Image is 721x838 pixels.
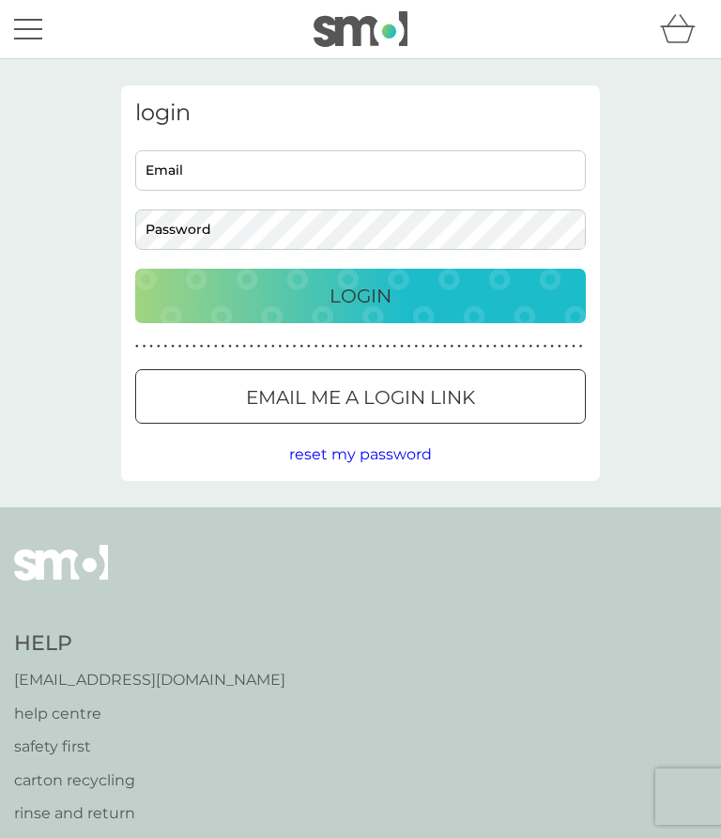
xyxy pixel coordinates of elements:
p: ● [192,342,196,351]
p: ● [307,342,311,351]
p: ● [149,342,153,351]
p: ● [314,342,318,351]
p: ● [143,342,146,351]
p: ● [508,342,512,351]
p: ● [550,342,554,351]
p: ● [493,342,497,351]
p: ● [293,342,297,351]
p: ● [400,342,404,351]
button: Email me a login link [135,369,586,424]
p: ● [451,342,454,351]
img: smol [14,545,108,609]
p: ● [250,342,253,351]
a: carton recycling [14,768,285,793]
a: safety first [14,735,285,759]
p: ● [386,342,390,351]
p: ● [414,342,418,351]
p: ● [336,342,340,351]
p: ● [565,342,569,351]
button: menu [14,11,42,47]
button: Login [135,269,586,323]
p: Email me a login link [246,382,475,412]
div: basket [660,10,707,48]
p: ● [178,342,182,351]
p: ● [429,342,433,351]
p: ● [329,342,332,351]
p: ● [372,342,376,351]
a: help centre [14,702,285,726]
p: ● [378,342,382,351]
p: ● [479,342,483,351]
p: ● [457,342,461,351]
p: ● [214,342,218,351]
p: ● [157,342,161,351]
p: ● [514,342,518,351]
p: ● [393,342,397,351]
p: ● [264,342,268,351]
p: ● [271,342,275,351]
p: ● [471,342,475,351]
p: ● [364,342,368,351]
button: reset my password [289,442,432,467]
p: ● [279,342,283,351]
p: ● [343,342,346,351]
p: ● [407,342,411,351]
p: ● [536,342,540,351]
p: ● [443,342,447,351]
img: smol [314,11,407,47]
p: ● [185,342,189,351]
p: ● [558,342,561,351]
p: ● [299,342,303,351]
p: ● [222,342,225,351]
p: ● [522,342,526,351]
p: ● [350,342,354,351]
p: ● [242,342,246,351]
p: ● [135,342,139,351]
p: ● [357,342,360,351]
span: reset my password [289,445,432,463]
p: ● [465,342,468,351]
p: ● [572,342,575,351]
p: Login [330,281,391,311]
p: ● [544,342,547,351]
p: ● [500,342,504,351]
p: ● [579,342,583,351]
p: ● [228,342,232,351]
p: ● [200,342,204,351]
p: ● [422,342,425,351]
p: ● [529,342,532,351]
a: [EMAIL_ADDRESS][DOMAIN_NAME] [14,668,285,692]
p: ● [171,342,175,351]
p: ● [436,342,439,351]
p: ● [257,342,261,351]
h3: login [135,100,586,127]
p: ● [207,342,210,351]
h4: Help [14,629,285,659]
p: ● [321,342,325,351]
p: ● [486,342,490,351]
a: rinse and return [14,801,285,826]
p: ● [236,342,239,351]
p: ● [285,342,289,351]
p: ● [164,342,168,351]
